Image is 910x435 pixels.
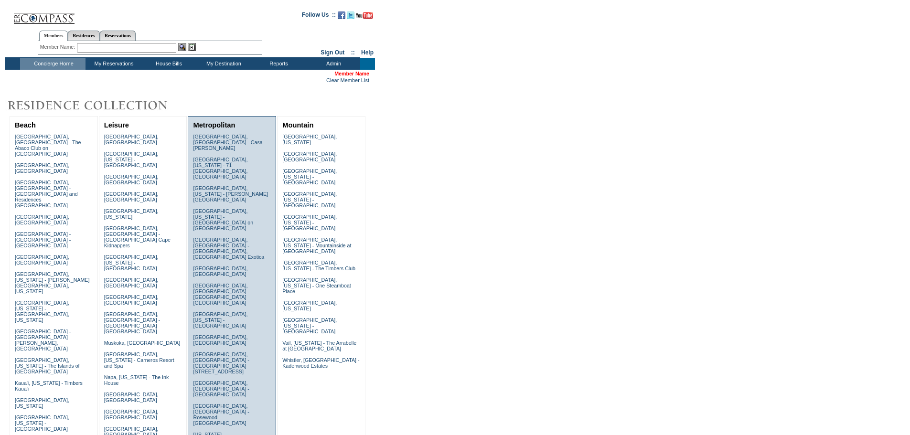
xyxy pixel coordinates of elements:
[282,168,337,185] a: [GEOGRAPHIC_DATA], [US_STATE] - [GEOGRAPHIC_DATA]
[104,392,159,403] a: [GEOGRAPHIC_DATA], [GEOGRAPHIC_DATA]
[193,351,249,374] a: [GEOGRAPHIC_DATA], [GEOGRAPHIC_DATA] - [GEOGRAPHIC_DATA][STREET_ADDRESS]
[282,134,337,145] a: [GEOGRAPHIC_DATA], [US_STATE]
[193,380,249,397] a: [GEOGRAPHIC_DATA], [GEOGRAPHIC_DATA] - [GEOGRAPHIC_DATA]
[282,277,351,294] a: [GEOGRAPHIC_DATA], [US_STATE] - One Steamboat Place
[282,151,337,162] a: [GEOGRAPHIC_DATA], [GEOGRAPHIC_DATA]
[15,162,69,174] a: [GEOGRAPHIC_DATA], [GEOGRAPHIC_DATA]
[340,77,369,83] a: Member List
[282,237,351,254] a: [GEOGRAPHIC_DATA], [US_STATE] - Mountainside at [GEOGRAPHIC_DATA]
[104,340,180,346] a: Muskoka, [GEOGRAPHIC_DATA]
[5,14,12,15] img: i.gif
[356,14,373,20] a: Subscribe to our YouTube Channel
[356,12,373,19] img: Subscribe to our YouTube Channel
[361,49,374,56] a: Help
[193,334,247,346] a: [GEOGRAPHIC_DATA], [GEOGRAPHIC_DATA]
[178,43,186,51] img: View
[334,71,369,76] span: Member Name
[193,134,262,151] a: [GEOGRAPHIC_DATA], [GEOGRAPHIC_DATA] - Casa [PERSON_NAME]
[15,300,69,323] a: [GEOGRAPHIC_DATA], [US_STATE] - [GEOGRAPHIC_DATA], [US_STATE]
[100,31,136,41] a: Reservations
[104,134,159,145] a: [GEOGRAPHIC_DATA], [GEOGRAPHIC_DATA]
[15,121,36,129] a: Beach
[15,397,69,409] a: [GEOGRAPHIC_DATA], [US_STATE]
[5,96,191,115] img: Destinations by Exclusive Resorts
[193,311,247,329] a: [GEOGRAPHIC_DATA], [US_STATE] - [GEOGRAPHIC_DATA]
[282,214,337,231] a: [GEOGRAPHIC_DATA], [US_STATE] - [GEOGRAPHIC_DATA]
[282,300,337,311] a: [GEOGRAPHIC_DATA], [US_STATE]
[15,329,71,351] a: [GEOGRAPHIC_DATA] - [GEOGRAPHIC_DATA][PERSON_NAME], [GEOGRAPHIC_DATA]
[193,208,253,231] a: [GEOGRAPHIC_DATA], [US_STATE] - [GEOGRAPHIC_DATA] on [GEOGRAPHIC_DATA]
[193,185,268,202] a: [GEOGRAPHIC_DATA], [US_STATE] - [PERSON_NAME][GEOGRAPHIC_DATA]
[13,5,75,24] img: Compass Home
[104,151,159,168] a: [GEOGRAPHIC_DATA], [US_STATE] - [GEOGRAPHIC_DATA]
[140,58,195,70] td: House Bills
[104,277,159,288] a: [GEOGRAPHIC_DATA], [GEOGRAPHIC_DATA]
[347,14,354,20] a: Follow us on Twitter
[68,31,100,41] a: Residences
[86,58,140,70] td: My Reservations
[193,121,235,129] a: Metropolitan
[250,58,305,70] td: Reports
[193,403,249,426] a: [GEOGRAPHIC_DATA], [GEOGRAPHIC_DATA] - Rosewood [GEOGRAPHIC_DATA]
[338,11,345,19] img: Become our fan on Facebook
[195,58,250,70] td: My Destination
[15,380,83,392] a: Kaua'i, [US_STATE] - Timbers Kaua'i
[104,121,129,129] a: Leisure
[20,58,86,70] td: Concierge Home
[104,225,171,248] a: [GEOGRAPHIC_DATA], [GEOGRAPHIC_DATA] - [GEOGRAPHIC_DATA] Cape Kidnappers
[347,11,354,19] img: Follow us on Twitter
[104,374,169,386] a: Napa, [US_STATE] - The Ink House
[15,214,69,225] a: [GEOGRAPHIC_DATA], [GEOGRAPHIC_DATA]
[351,49,355,56] span: ::
[15,414,69,432] a: [GEOGRAPHIC_DATA], [US_STATE] - [GEOGRAPHIC_DATA]
[193,265,247,277] a: [GEOGRAPHIC_DATA], [GEOGRAPHIC_DATA]
[104,174,159,185] a: [GEOGRAPHIC_DATA], [GEOGRAPHIC_DATA]
[39,31,68,41] a: Members
[282,260,355,271] a: [GEOGRAPHIC_DATA], [US_STATE] - The Timbers Club
[104,208,159,220] a: [GEOGRAPHIC_DATA], [US_STATE]
[15,180,78,208] a: [GEOGRAPHIC_DATA], [GEOGRAPHIC_DATA] - [GEOGRAPHIC_DATA] and Residences [GEOGRAPHIC_DATA]
[282,317,337,334] a: [GEOGRAPHIC_DATA], [US_STATE] - [GEOGRAPHIC_DATA]
[104,191,159,202] a: [GEOGRAPHIC_DATA], [GEOGRAPHIC_DATA]
[282,357,359,369] a: Whistler, [GEOGRAPHIC_DATA] - Kadenwood Estates
[338,14,345,20] a: Become our fan on Facebook
[302,11,336,22] td: Follow Us ::
[193,157,247,180] a: [GEOGRAPHIC_DATA], [US_STATE] - 71 [GEOGRAPHIC_DATA], [GEOGRAPHIC_DATA]
[104,294,159,306] a: [GEOGRAPHIC_DATA], [GEOGRAPHIC_DATA]
[104,311,160,334] a: [GEOGRAPHIC_DATA], [GEOGRAPHIC_DATA] - [GEOGRAPHIC_DATA] [GEOGRAPHIC_DATA]
[282,191,337,208] a: [GEOGRAPHIC_DATA], [US_STATE] - [GEOGRAPHIC_DATA]
[282,340,356,351] a: Vail, [US_STATE] - The Arrabelle at [GEOGRAPHIC_DATA]
[282,121,313,129] a: Mountain
[104,254,159,271] a: [GEOGRAPHIC_DATA], [US_STATE] - [GEOGRAPHIC_DATA]
[104,351,174,369] a: [GEOGRAPHIC_DATA], [US_STATE] - Carneros Resort and Spa
[15,357,80,374] a: [GEOGRAPHIC_DATA], [US_STATE] - The Islands of [GEOGRAPHIC_DATA]
[104,409,159,420] a: [GEOGRAPHIC_DATA], [GEOGRAPHIC_DATA]
[193,283,249,306] a: [GEOGRAPHIC_DATA], [GEOGRAPHIC_DATA] - [GEOGRAPHIC_DATA] [GEOGRAPHIC_DATA]
[40,43,77,51] div: Member Name:
[15,231,71,248] a: [GEOGRAPHIC_DATA] - [GEOGRAPHIC_DATA] - [GEOGRAPHIC_DATA]
[326,77,339,83] a: Clear
[188,43,196,51] img: Reservations
[15,134,81,157] a: [GEOGRAPHIC_DATA], [GEOGRAPHIC_DATA] - The Abaco Club on [GEOGRAPHIC_DATA]
[15,271,90,294] a: [GEOGRAPHIC_DATA], [US_STATE] - [PERSON_NAME][GEOGRAPHIC_DATA], [US_STATE]
[15,254,69,265] a: [GEOGRAPHIC_DATA], [GEOGRAPHIC_DATA]
[321,49,344,56] a: Sign Out
[305,58,360,70] td: Admin
[193,237,264,260] a: [GEOGRAPHIC_DATA], [GEOGRAPHIC_DATA] - [GEOGRAPHIC_DATA], [GEOGRAPHIC_DATA] Exotica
